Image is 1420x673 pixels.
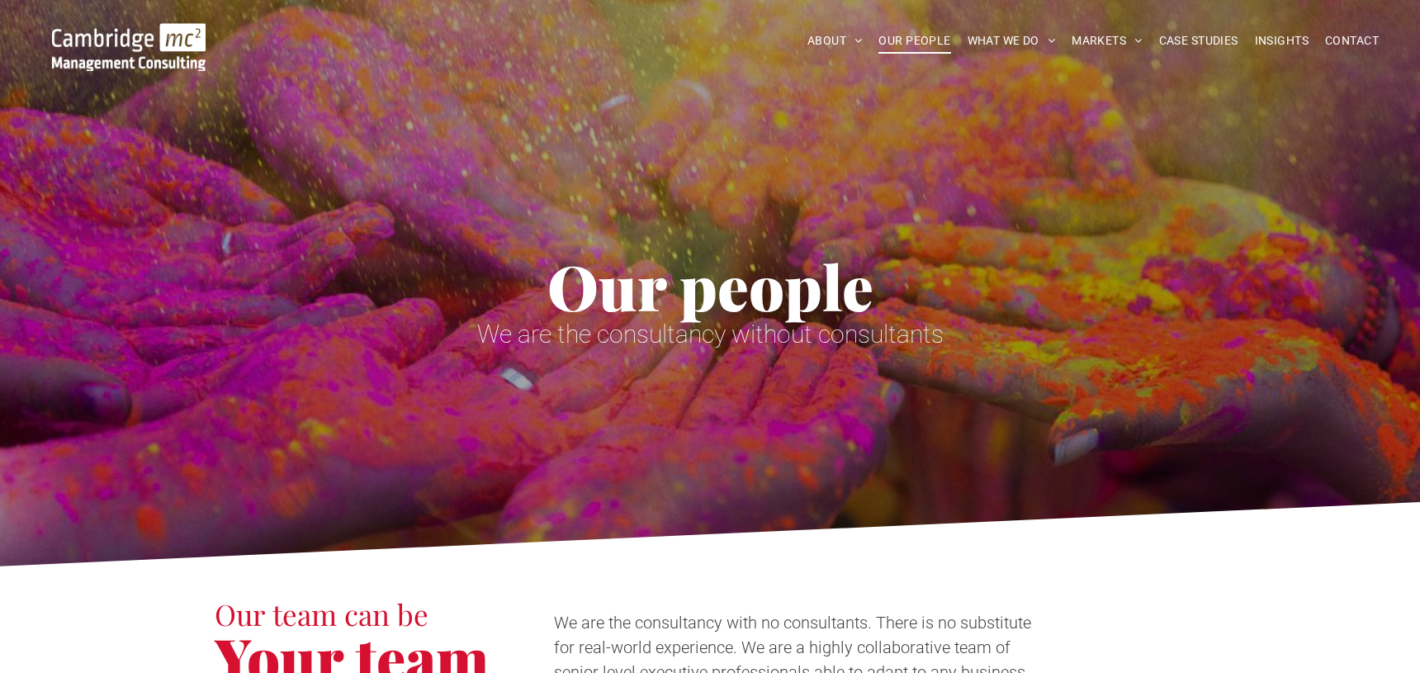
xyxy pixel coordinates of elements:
[1247,28,1317,54] a: INSIGHTS
[477,320,944,348] span: We are the consultancy without consultants
[547,244,873,327] span: Our people
[1151,28,1247,54] a: CASE STUDIES
[959,28,1064,54] a: WHAT WE DO
[52,26,206,43] a: Your Business Transformed | Cambridge Management Consulting
[870,28,958,54] a: OUR PEOPLE
[1317,28,1387,54] a: CONTACT
[215,595,428,633] span: Our team can be
[52,23,206,71] img: Go to Homepage
[1063,28,1150,54] a: MARKETS
[799,28,871,54] a: ABOUT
